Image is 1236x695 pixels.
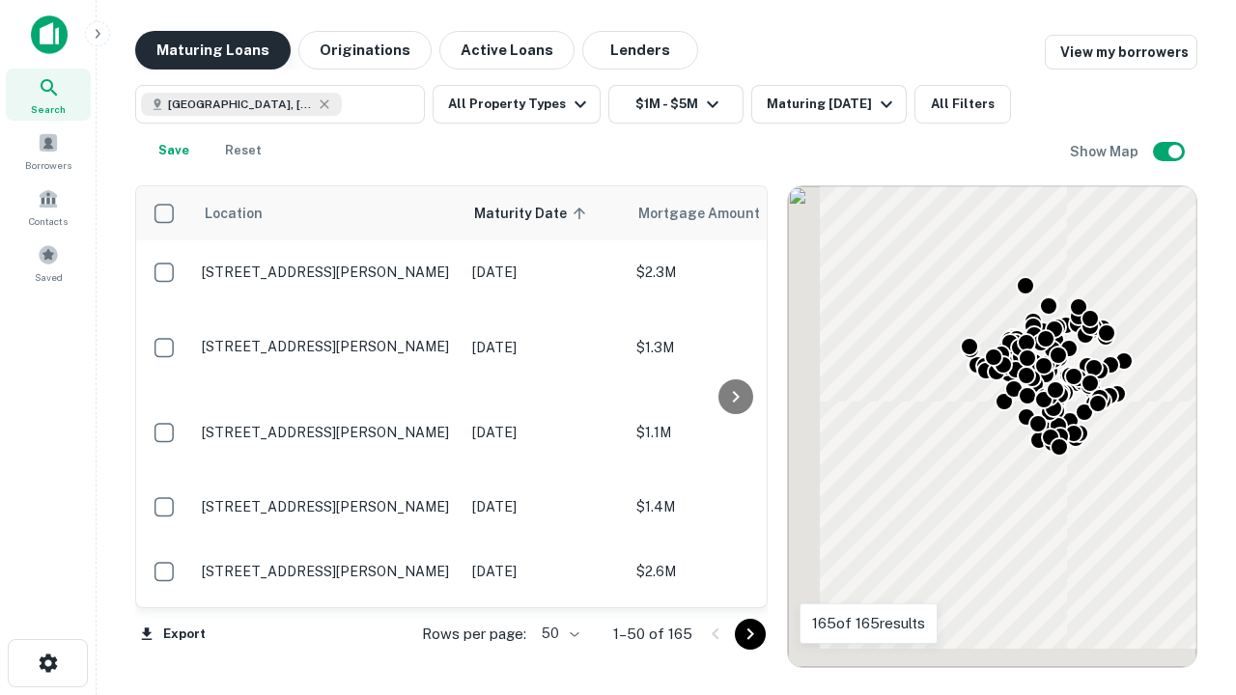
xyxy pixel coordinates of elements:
th: Mortgage Amount [627,186,839,240]
img: capitalize-icon.png [31,15,68,54]
span: Mortgage Amount [638,202,785,225]
span: Borrowers [25,157,71,173]
div: Maturing [DATE] [767,93,898,116]
p: $1.1M [636,422,829,443]
span: Contacts [29,213,68,229]
th: Location [192,186,463,240]
button: Go to next page [735,619,766,650]
a: Saved [6,236,91,289]
iframe: Chat Widget [1139,541,1236,633]
button: Lenders [582,31,698,69]
button: Export [135,620,211,649]
p: [DATE] [472,337,617,358]
span: Maturity Date [474,202,592,225]
p: $1.3M [636,337,829,358]
button: Maturing Loans [135,31,291,69]
p: 1–50 of 165 [613,623,692,646]
span: Search [31,101,66,117]
a: View my borrowers [1045,35,1197,69]
a: Search [6,69,91,121]
p: [DATE] [472,262,617,283]
button: All Property Types [433,85,601,124]
th: Maturity Date [463,186,627,240]
button: $1M - $5M [608,85,744,124]
p: [STREET_ADDRESS][PERSON_NAME] [202,424,453,441]
button: Active Loans [439,31,575,69]
p: [STREET_ADDRESS][PERSON_NAME] [202,563,453,580]
a: Contacts [6,181,91,233]
h6: Show Map [1070,141,1141,162]
p: [STREET_ADDRESS][PERSON_NAME] [202,338,453,355]
a: Borrowers [6,125,91,177]
p: $1.4M [636,496,829,517]
span: Location [204,202,263,225]
p: Rows per page: [422,623,526,646]
p: [DATE] [472,422,617,443]
button: Maturing [DATE] [751,85,907,124]
p: [STREET_ADDRESS][PERSON_NAME] [202,498,453,515]
p: [DATE] [472,496,617,517]
p: 165 of 165 results [812,612,925,635]
p: $2.6M [636,561,829,582]
p: $2.3M [636,262,829,283]
button: Save your search to get updates of matches that match your search criteria. [143,131,205,170]
div: 50 [534,620,582,648]
p: [DATE] [472,561,617,582]
button: Reset [212,131,274,170]
span: Saved [35,269,63,285]
p: [STREET_ADDRESS][PERSON_NAME] [202,264,453,281]
button: Originations [298,31,432,69]
span: [GEOGRAPHIC_DATA], [GEOGRAPHIC_DATA], [GEOGRAPHIC_DATA] [168,96,313,113]
div: 0 0 [788,186,1196,667]
button: All Filters [914,85,1011,124]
